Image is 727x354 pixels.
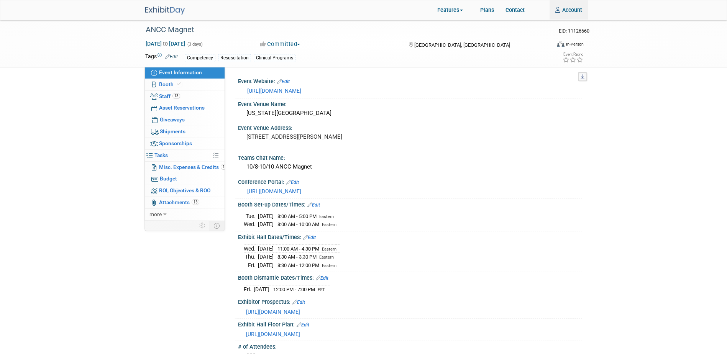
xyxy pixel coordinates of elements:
span: 8:00 AM - 5:00 PM [277,213,317,219]
span: 12:00 PM - 7:00 PM [273,287,315,292]
span: Tasks [154,152,168,158]
td: [DATE] [258,261,274,269]
div: Exhibit Hall Dates/Times: [238,231,582,241]
span: EST [318,287,325,292]
td: Tags [145,52,178,62]
a: Giveaways [145,114,225,126]
span: Eastern [319,214,334,219]
td: Fri. [244,285,254,293]
div: 10/8-10/10 ANCC Magnet [244,161,576,173]
div: Exhibit Hall Floor Plan: [238,319,582,329]
span: Budget [160,175,177,182]
div: Event Venue Name: [238,98,582,108]
span: 8:00 AM - 10:00 AM [277,221,319,227]
div: Event Format [520,40,584,51]
td: [DATE] [258,220,274,228]
span: 13 [192,199,199,205]
span: Staff [159,93,180,99]
a: Event Information [145,67,225,79]
div: Competency [185,54,215,62]
div: In-Person [566,41,584,47]
span: Eastern [322,222,336,227]
a: Account [550,0,588,20]
a: Edit [307,202,320,208]
a: Asset Reservations [145,102,225,114]
pre: [STREET_ADDRESS][PERSON_NAME] [246,133,373,140]
span: Event Information [159,69,202,75]
td: [DATE] [258,212,274,220]
a: Edit [316,275,328,281]
a: more [145,209,225,220]
a: Edit [292,300,305,305]
span: Asset Reservations [159,105,205,111]
span: Shipments [160,128,185,134]
span: 11:00 AM - 4:30 PM [277,246,319,252]
div: Clinical Programs [254,54,295,62]
a: Misc. Expenses & Credits1 [145,162,225,173]
span: Event ID: 11126660 [559,28,589,34]
span: more [149,211,162,217]
span: [GEOGRAPHIC_DATA], [GEOGRAPHIC_DATA] [414,42,510,48]
td: [DATE] [254,285,269,293]
a: Edit [303,235,316,240]
img: ExhibitDay [145,7,185,15]
a: Attachments13 [145,197,225,208]
div: Event Website: [238,75,582,85]
span: Eastern [322,247,336,252]
td: Tue. [244,212,258,220]
td: [DATE] [258,244,274,253]
div: Conference Portal: [238,176,582,186]
a: Edit [165,54,178,59]
span: Booth [159,81,182,87]
span: Sponsorships [159,140,192,146]
a: [URL][DOMAIN_NAME] [247,88,301,94]
a: Contact [500,0,530,20]
div: Exhibitor Prospectus: [238,296,582,306]
a: [URL][DOMAIN_NAME] [246,309,300,315]
a: Edit [297,322,309,328]
a: Features [432,1,474,20]
a: Staff13 [145,91,225,102]
span: 8:30 AM - 12:00 PM [277,262,319,268]
div: ANCC Magnet [143,23,546,37]
div: [US_STATE][GEOGRAPHIC_DATA] [244,107,576,119]
i: Booth reservation complete [177,82,181,86]
span: Eastern [319,255,334,260]
span: [URL][DOMAIN_NAME] [246,331,300,337]
td: Thu. [244,253,258,261]
div: Teams Chat Name: [238,152,582,162]
a: Edit [277,79,290,84]
a: [URL][DOMAIN_NAME] [247,188,301,194]
div: Event Rating [563,52,583,56]
a: Tasks [145,150,225,161]
span: 1 [221,164,226,170]
span: to [162,41,169,47]
span: (3 days) [187,42,203,47]
div: # of Attendees: [238,341,582,351]
div: Event Venue Address: [238,122,582,132]
div: Booth Set-up Dates/Times: [238,199,582,209]
a: Booth [145,79,225,90]
a: Budget [145,173,225,185]
td: Wed. [244,244,258,253]
a: ROI, Objectives & ROO [145,185,225,197]
a: Plans [474,0,500,20]
td: Fri. [244,261,258,269]
span: Misc. Expenses & Credits [159,164,226,170]
a: Sponsorships [145,138,225,149]
span: Eastern [322,263,336,268]
td: [DATE] [258,253,274,261]
span: ROI, Objectives & ROO [159,187,210,193]
td: Wed. [244,220,258,228]
div: Resuscitation [218,54,251,62]
span: 8:30 AM - 3:30 PM [277,254,317,260]
span: Giveaways [160,116,185,123]
td: Toggle Event Tabs [209,221,225,231]
img: Format-Inperson.png [557,41,565,47]
span: [DATE] [DATE] [145,40,185,47]
button: Committed [258,40,303,48]
a: Edit [286,180,299,185]
a: Shipments [145,126,225,138]
span: 13 [172,93,180,99]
